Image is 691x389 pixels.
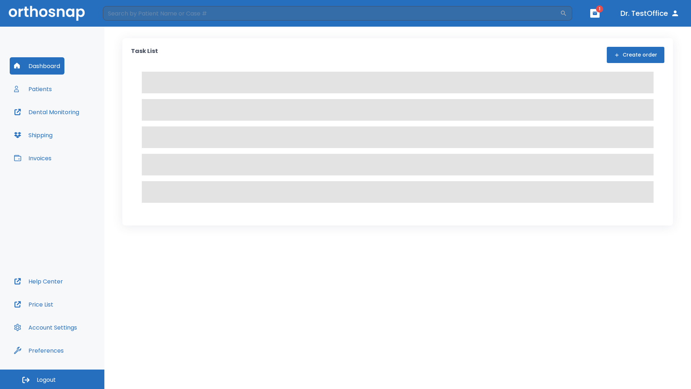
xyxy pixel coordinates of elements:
button: Create order [607,47,664,63]
span: 1 [596,5,603,13]
button: Dashboard [10,57,64,75]
button: Account Settings [10,319,81,336]
button: Dr. TestOffice [618,7,682,20]
button: Preferences [10,342,68,359]
button: Help Center [10,273,67,290]
button: Invoices [10,149,56,167]
input: Search by Patient Name or Case # [103,6,560,21]
img: Orthosnap [9,6,85,21]
button: Patients [10,80,56,98]
p: Task List [131,47,158,63]
span: Logout [37,376,56,384]
button: Price List [10,296,58,313]
button: Dental Monitoring [10,103,83,121]
button: Shipping [10,126,57,144]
